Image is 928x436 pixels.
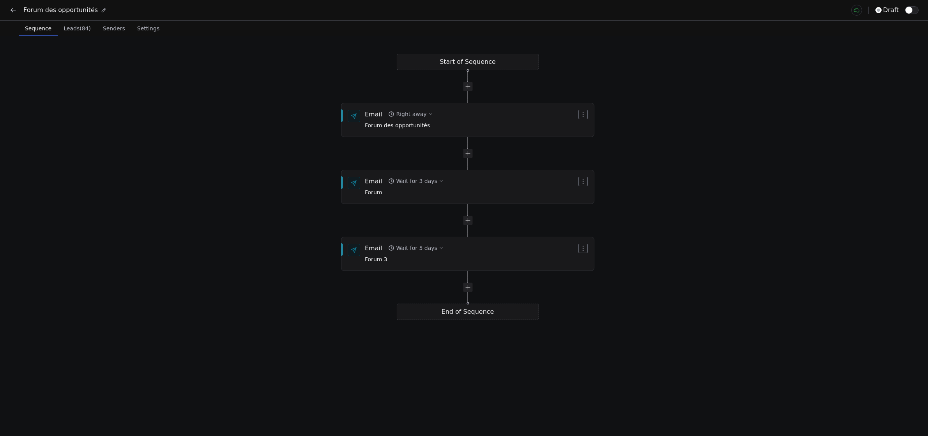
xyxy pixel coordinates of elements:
div: EmailRight awayForum des opportunités [341,103,594,137]
button: Wait for 5 days [385,243,446,253]
span: Forum [365,188,444,197]
span: Forum 3 [365,255,444,264]
span: Sequence [22,23,55,34]
span: Forum des opportunités [365,121,433,130]
button: Right away [385,109,436,120]
div: End of Sequence [397,304,539,320]
div: Wait for 3 days [396,177,437,185]
button: Wait for 3 days [385,176,446,186]
span: Leads (84) [60,23,94,34]
span: Settings [134,23,163,34]
div: EmailWait for 5 daysForum 3 [341,237,594,271]
span: Forum des opportunités [23,5,98,15]
div: Start of Sequence [397,54,539,70]
span: draft [883,5,899,15]
div: Wait for 5 days [396,244,437,252]
span: Senders [100,23,128,34]
div: Email [365,244,382,252]
div: Email [365,177,382,185]
div: Right away [396,110,426,118]
div: EmailWait for 3 daysForum [341,170,594,204]
div: Email [365,110,382,118]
